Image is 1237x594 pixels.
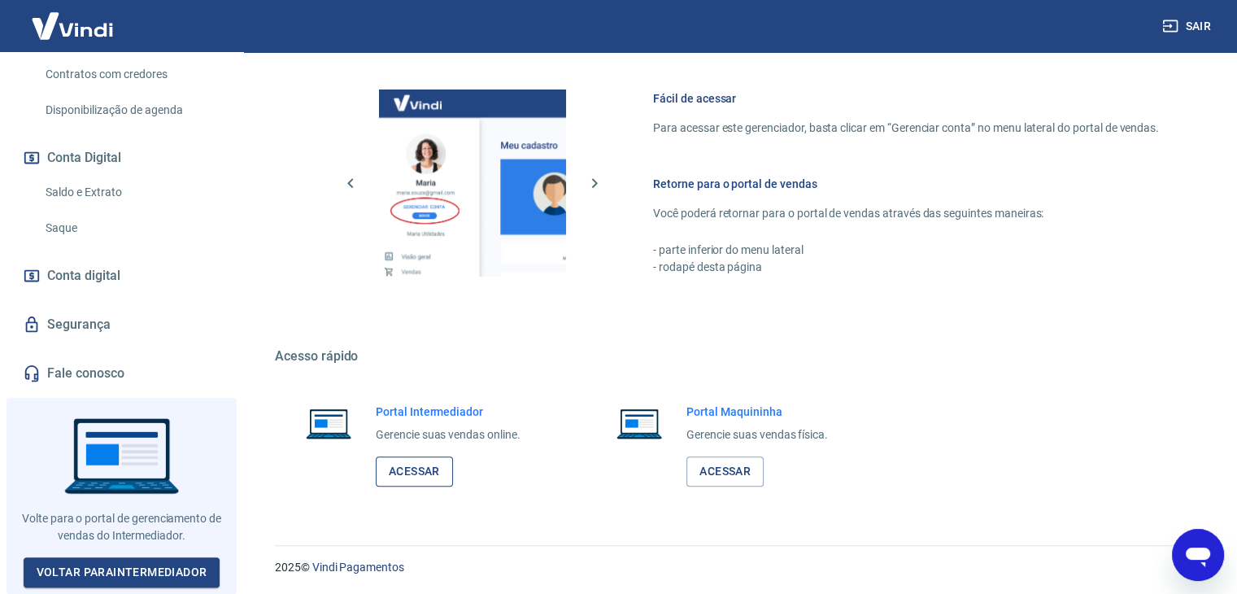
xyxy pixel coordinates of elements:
a: Fale conosco [20,356,224,391]
a: Acessar [376,456,453,487]
p: 2025 © [275,559,1198,576]
img: Vindi [20,1,125,50]
a: Contratos com credores [39,58,224,91]
img: Imagem da dashboard mostrando o botão de gerenciar conta na sidebar no lado esquerdo [379,90,566,277]
h6: Retorne para o portal de vendas [653,176,1159,192]
h6: Portal Intermediador [376,404,520,420]
a: Conta digital [20,258,224,294]
h6: Portal Maquininha [686,404,828,420]
a: Segurança [20,307,224,343]
h5: Acesso rápido [275,348,1198,365]
button: Conta Digital [20,140,224,176]
button: Sair [1159,11,1217,41]
span: Conta digital [47,264,120,287]
a: Voltar paraIntermediador [24,557,220,587]
a: Saldo e Extrato [39,176,224,209]
p: - parte inferior do menu lateral [653,242,1159,259]
h6: Fácil de acessar [653,90,1159,107]
p: Para acessar este gerenciador, basta clicar em “Gerenciar conta” no menu lateral do portal de ven... [653,120,1159,137]
a: Acessar [686,456,764,487]
p: - rodapé desta página [653,259,1159,276]
img: Imagem de um notebook aberto [294,404,363,443]
iframe: Botão para abrir a janela de mensagens, conversa em andamento [1172,529,1224,581]
p: Gerencie suas vendas física. [686,426,828,443]
img: Imagem de um notebook aberto [605,404,673,443]
a: Saque [39,212,224,245]
a: Vindi Pagamentos [312,561,404,574]
p: Gerencie suas vendas online. [376,426,520,443]
a: Disponibilização de agenda [39,94,224,127]
p: Você poderá retornar para o portal de vendas através das seguintes maneiras: [653,205,1159,222]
